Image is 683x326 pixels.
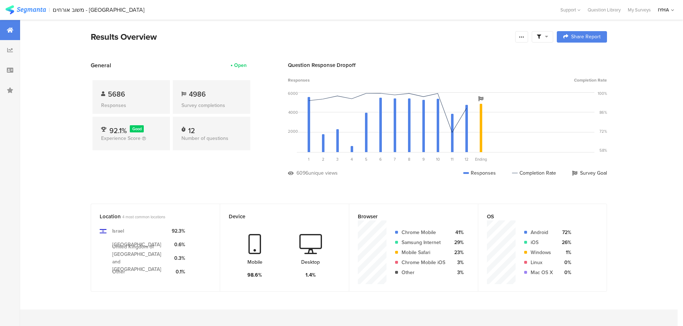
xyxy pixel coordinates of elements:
[308,169,338,177] div: unique views
[91,61,111,69] span: General
[112,243,166,273] div: United Kingdom of [GEOGRAPHIC_DATA] and [GEOGRAPHIC_DATA]
[402,269,445,276] div: Other
[402,239,445,246] div: Samsung Internet
[560,4,580,15] div: Support
[108,89,125,99] span: 5686
[288,91,298,96] div: 6000
[559,229,571,236] div: 72%
[91,30,512,43] div: Results Overview
[288,61,607,69] div: Question Response Dropoff
[172,254,185,262] div: 0.3%
[658,6,669,13] div: IYHA
[305,271,316,279] div: 1.4%
[624,6,654,13] a: My Surveys
[112,241,161,248] div: [GEOGRAPHIC_DATA]
[101,135,141,142] span: Experience Score
[402,229,445,236] div: Chrome Mobile
[574,77,607,83] span: Completion Rate
[189,89,206,99] span: 4986
[301,258,320,266] div: Desktop
[584,6,624,13] a: Question Library
[351,156,353,162] span: 4
[599,128,607,134] div: 72%
[109,125,127,136] span: 92.1%
[402,259,445,266] div: Chrome Mobile iOS
[559,249,571,256] div: 1%
[358,213,457,220] div: Browser
[288,77,310,83] span: Responses
[422,156,425,162] span: 9
[172,268,185,276] div: 0.1%
[394,156,396,162] span: 7
[297,169,308,177] div: 6096
[188,125,195,132] div: 12
[599,147,607,153] div: 58%
[5,5,46,14] img: segmanta logo
[531,259,553,266] div: Linux
[365,156,367,162] span: 5
[465,156,469,162] span: 12
[451,269,464,276] div: 3%
[336,156,338,162] span: 3
[172,241,185,248] div: 0.6%
[247,258,262,266] div: Mobile
[288,128,298,134] div: 2000
[531,249,553,256] div: Windows
[402,249,445,256] div: Mobile Safari
[101,102,161,109] div: Responses
[571,34,601,39] span: Share Report
[234,62,247,69] div: Open
[49,6,50,14] div: |
[559,239,571,246] div: 26%
[451,249,464,256] div: 23%
[181,135,228,142] span: Number of questions
[487,213,586,220] div: OS
[112,268,125,276] div: Other
[531,229,553,236] div: Android
[474,156,488,162] div: Ending
[599,110,607,115] div: 86%
[408,156,410,162] span: 8
[181,102,242,109] div: Survey completions
[436,156,440,162] span: 10
[531,239,553,246] div: iOS
[379,156,382,162] span: 6
[512,169,556,177] div: Completion Rate
[100,213,199,220] div: Location
[451,239,464,246] div: 29%
[559,269,571,276] div: 0%
[463,169,496,177] div: Responses
[229,213,328,220] div: Device
[572,169,607,177] div: Survey Goal
[451,156,454,162] span: 11
[112,227,124,235] div: Israel
[172,227,185,235] div: 92.3%
[451,229,464,236] div: 41%
[451,259,464,266] div: 3%
[288,110,298,115] div: 4000
[322,156,324,162] span: 2
[531,269,553,276] div: Mac OS X
[247,271,262,279] div: 98.6%
[122,214,165,220] span: 4 most common locations
[478,96,483,101] i: Survey Goal
[53,6,144,13] div: משוב אורחים - [GEOGRAPHIC_DATA]
[598,91,607,96] div: 100%
[308,156,309,162] span: 1
[559,259,571,266] div: 0%
[132,126,142,132] span: Good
